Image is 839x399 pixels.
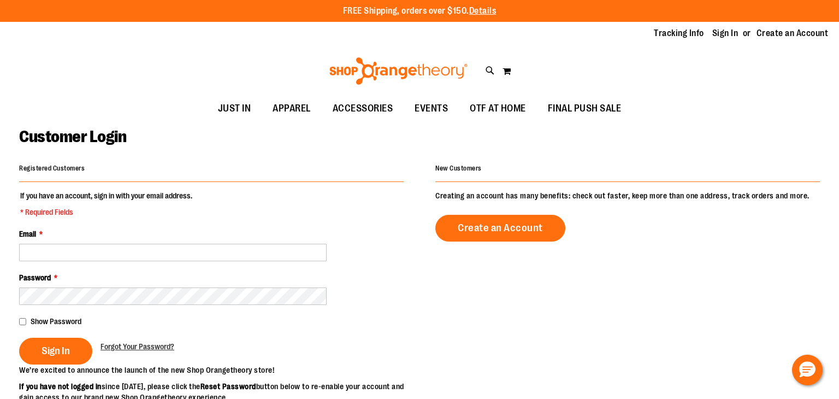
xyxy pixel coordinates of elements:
span: Customer Login [19,127,126,146]
a: EVENTS [404,96,459,121]
a: APPAREL [262,96,322,121]
a: Tracking Info [654,27,704,39]
a: Sign In [712,27,738,39]
span: OTF AT HOME [470,96,526,121]
legend: If you have an account, sign in with your email address. [19,190,193,218]
button: Sign In [19,338,92,365]
a: Forgot Your Password? [101,341,174,352]
strong: Reset Password [200,382,256,391]
strong: Registered Customers [19,165,85,172]
p: We’re excited to announce the launch of the new Shop Orangetheory store! [19,365,419,375]
span: * Required Fields [20,207,192,218]
span: Sign In [42,345,70,357]
p: Creating an account has many benefits: check out faster, keep more than one address, track orders... [435,190,820,201]
strong: If you have not logged in [19,382,102,391]
a: Details [469,6,497,16]
span: ACCESSORIES [333,96,393,121]
span: Create an Account [458,222,543,234]
span: JUST IN [218,96,251,121]
span: FINAL PUSH SALE [548,96,622,121]
a: Create an Account [435,215,565,242]
span: Show Password [31,317,81,326]
strong: New Customers [435,165,482,172]
span: Password [19,273,51,282]
a: ACCESSORIES [322,96,404,121]
a: FINAL PUSH SALE [537,96,633,121]
span: Email [19,230,36,238]
p: FREE Shipping, orders over $150. [343,5,497,17]
a: OTF AT HOME [459,96,537,121]
span: Forgot Your Password? [101,342,174,351]
span: EVENTS [415,96,448,121]
a: Create an Account [757,27,829,39]
img: Shop Orangetheory [328,57,469,85]
button: Hello, have a question? Let’s chat. [792,355,823,385]
span: APPAREL [273,96,311,121]
a: JUST IN [207,96,262,121]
